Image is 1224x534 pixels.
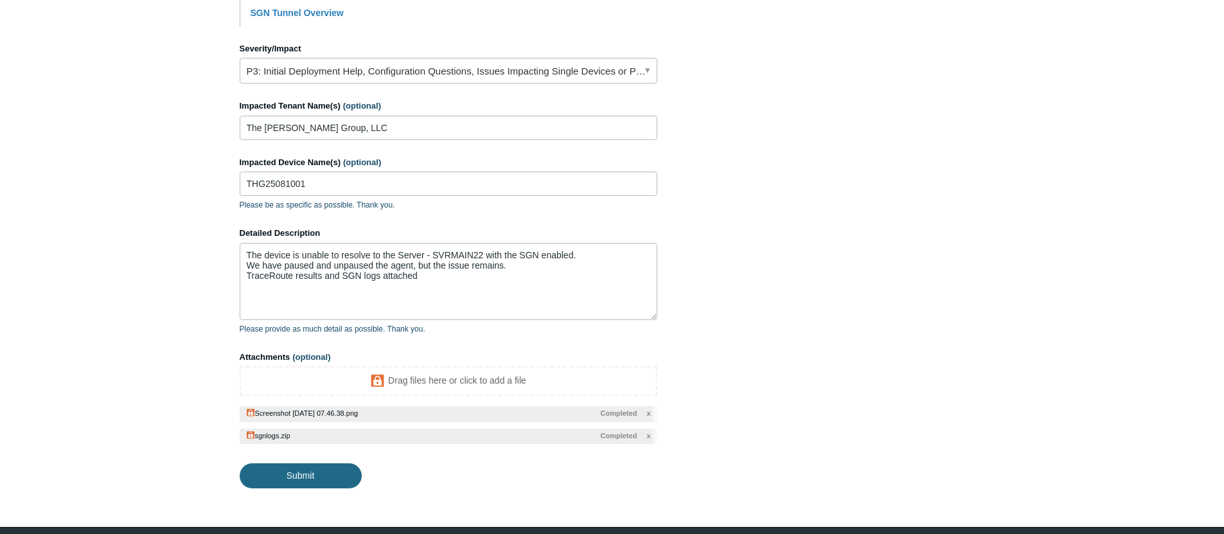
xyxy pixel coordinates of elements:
[240,323,657,335] p: Please provide as much detail as possible. Thank you.
[646,408,650,419] span: x
[601,431,637,441] span: Completed
[240,58,657,84] a: P3: Initial Deployment Help, Configuration Questions, Issues Impacting Single Devices or Past Out...
[240,42,657,55] label: Severity/Impact
[240,463,362,488] input: Submit
[240,227,657,240] label: Detailed Description
[343,157,381,167] span: (optional)
[240,351,657,364] label: Attachments
[240,100,657,112] label: Impacted Tenant Name(s)
[251,8,344,18] a: SGN Tunnel Overview
[601,408,637,419] span: Completed
[292,352,330,362] span: (optional)
[646,431,650,441] span: x
[343,101,381,111] span: (optional)
[240,156,657,169] label: Impacted Device Name(s)
[240,199,657,211] p: Please be as specific as possible. Thank you.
